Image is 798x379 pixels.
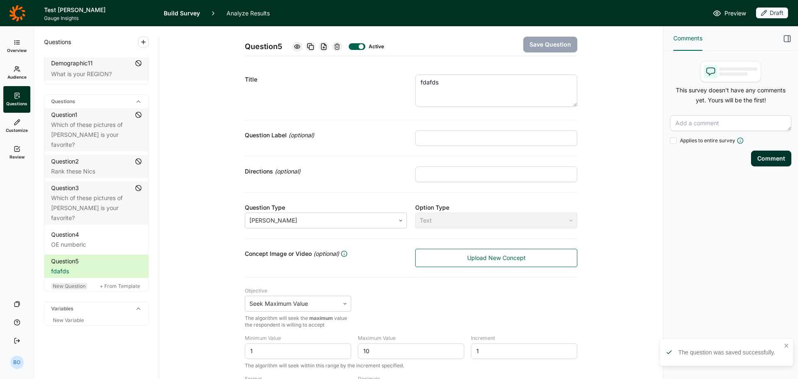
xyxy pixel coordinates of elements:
[245,74,407,84] div: Title
[471,335,577,342] label: Increment
[6,127,28,133] span: Customize
[51,166,142,176] div: Rank these Nics
[53,317,84,323] span: New Variable
[7,74,27,80] span: Audience
[10,154,25,160] span: Review
[51,230,79,240] div: Question 4
[724,8,746,18] span: Preview
[245,166,407,176] div: Directions
[51,183,79,193] div: Question 3
[44,181,148,225] a: Question3Which of these pictures of [PERSON_NAME] is your favorite?
[673,33,702,43] span: Comments
[51,59,93,67] div: Demographic 11
[245,249,407,259] div: Concept Image or Video
[670,85,791,105] p: This survey doesn't have any comments yet. Yours will be the first!
[673,27,702,51] button: Comments
[369,43,382,50] div: Active
[3,33,30,59] a: Overview
[245,203,407,213] div: Question Type
[44,255,148,278] a: Question5fdafds
[415,74,577,107] textarea: fdafds
[44,155,148,178] a: Question2Rank these Nics
[275,166,300,176] span: (optional)
[51,193,142,223] div: Which of these pictures of [PERSON_NAME] is your favorite?
[51,266,142,276] div: fdafds
[44,37,71,47] span: Questions
[332,42,342,52] div: Delete
[51,256,79,266] div: Question 5
[245,130,407,140] div: Question Label
[3,113,30,139] a: Customize
[3,59,30,86] a: Audience
[3,139,30,166] a: Review
[751,151,791,166] button: Comment
[10,356,24,369] div: BO
[309,315,333,321] span: maximum
[44,5,154,15] h1: Test [PERSON_NAME]
[44,228,148,251] a: Question4OE numberic
[51,120,142,150] div: Which of these pictures of [PERSON_NAME] is your favorite?
[51,69,142,79] div: What is your REGION?
[680,137,735,144] span: Applies to entire survey
[523,37,577,52] button: Save Question
[756,7,788,18] div: Draft
[245,362,577,369] p: The algorithm will seek within this range by the increment specified.
[3,86,30,113] a: Questions
[51,240,142,250] div: OE numberic
[100,283,140,289] span: + From Template
[44,95,148,108] div: Questions
[245,287,351,294] label: Objective
[245,335,351,342] label: Minimum Value
[415,203,577,213] div: Option Type
[51,156,79,166] div: Question 2
[53,283,86,289] span: New Question
[44,302,148,315] div: Variables
[678,348,781,357] div: The question was saved successfully.
[467,254,526,262] span: Upload New Concept
[756,7,788,19] button: Draft
[44,15,154,22] span: Gauge Insights
[245,315,351,328] p: The algorithm will seek the value the respondent is willing to accept
[51,110,77,120] div: Question 1
[313,249,339,259] span: (optional)
[7,47,27,53] span: Overview
[713,8,746,18] a: Preview
[358,335,464,342] label: Maximum Value
[245,41,282,52] span: Question 5
[44,108,148,151] a: Question1Which of these pictures of [PERSON_NAME] is your favorite?
[288,130,314,140] span: (optional)
[6,101,27,107] span: Questions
